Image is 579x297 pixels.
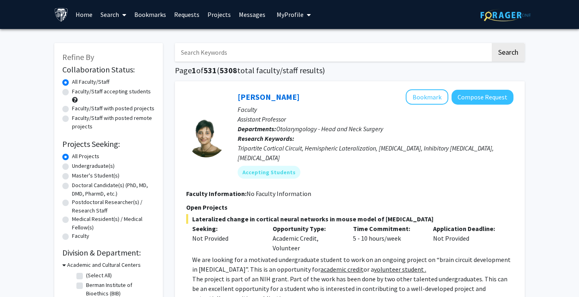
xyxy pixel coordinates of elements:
[54,8,68,22] img: Johns Hopkins University Logo
[186,190,246,198] b: Faculty Information:
[186,214,513,224] span: Lateralized change in cortical neural networks in mouse model of [MEDICAL_DATA]
[273,224,341,233] p: Opportunity Type:
[276,125,383,133] span: Otolaryngology - Head and Neck Surgery
[72,0,96,29] a: Home
[353,224,421,233] p: Time Commitment:
[175,43,491,62] input: Search Keywords
[238,105,513,114] p: Faculty
[192,224,261,233] p: Seeking:
[72,152,99,161] label: All Projects
[238,134,294,142] b: Research Keywords:
[235,0,269,29] a: Messages
[374,265,426,273] u: volunteer student .
[62,139,155,149] h2: Projects Seeking:
[72,114,155,131] label: Faculty/Staff with posted remote projects
[67,261,141,269] h3: Academic and Cultural Centers
[427,224,507,253] div: Not Provided
[72,104,154,113] label: Faculty/Staff with posted projects
[72,198,155,215] label: Postdoctoral Researcher(s) / Research Staff
[192,255,513,274] p: We are looking for a motivated undergraduate student to work on an ongoing project on “brain circ...
[203,65,217,75] span: 531
[406,89,448,105] button: Add Tara Deemyad to Bookmarks
[238,92,300,102] a: [PERSON_NAME]
[130,0,170,29] a: Bookmarks
[452,90,513,105] button: Compose Request to Tara Deemyad
[246,190,311,198] span: No Faculty Information
[72,232,89,240] label: Faculty
[62,52,94,62] span: Refine By
[320,265,363,273] u: academic credit
[96,0,130,29] a: Search
[277,10,304,19] span: My Profile
[192,65,196,75] span: 1
[192,233,261,243] div: Not Provided
[267,224,347,253] div: Academic Credit, Volunteer
[175,66,525,75] h1: Page of ( total faculty/staff results)
[238,125,276,133] b: Departments:
[480,9,531,21] img: ForagerOne Logo
[238,166,300,179] mat-chip: Accepting Students
[347,224,427,253] div: 5 - 10 hours/week
[62,248,155,258] h2: Division & Department:
[72,171,119,180] label: Master's Student(s)
[86,271,112,280] label: (Select All)
[433,224,501,233] p: Application Deadline:
[72,181,155,198] label: Doctoral Candidate(s) (PhD, MD, DMD, PharmD, etc.)
[238,143,513,163] div: Tripartite Cortical Circuit, Hemispheric Lateralization, [MEDICAL_DATA], Inhibitory [MEDICAL_DATA...
[186,202,513,212] p: Open Projects
[203,0,235,29] a: Projects
[72,215,155,232] label: Medical Resident(s) / Medical Fellow(s)
[220,65,237,75] span: 5308
[72,87,151,96] label: Faculty/Staff accepting students
[62,65,155,74] h2: Collaboration Status:
[72,162,115,170] label: Undergraduate(s)
[72,78,109,86] label: All Faculty/Staff
[238,114,513,124] p: Assistant Professor
[170,0,203,29] a: Requests
[492,43,525,62] button: Search
[6,261,34,291] iframe: Chat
